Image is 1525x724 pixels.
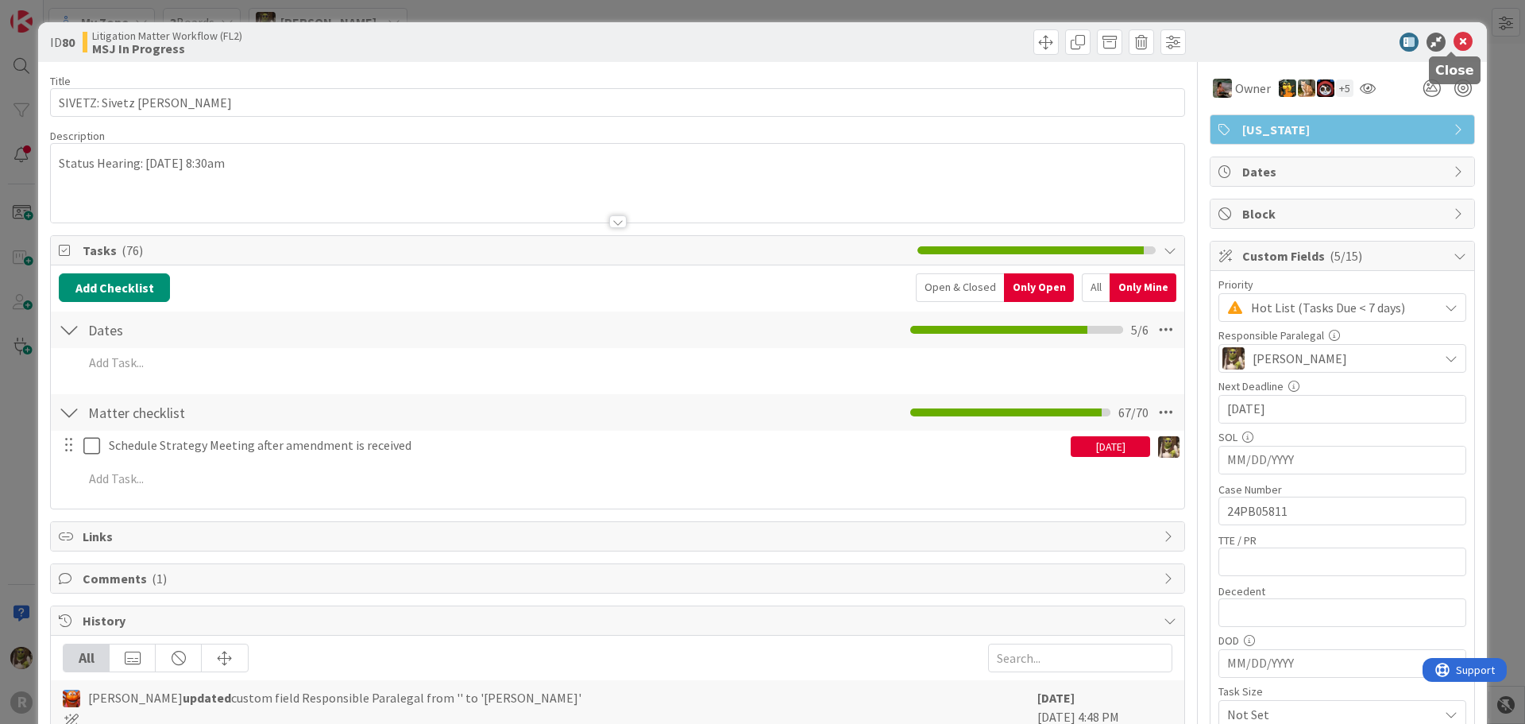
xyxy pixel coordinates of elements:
p: Schedule Strategy Meeting after amendment is received [109,436,1064,455]
img: DG [1158,436,1179,458]
button: Add Checklist [59,273,170,302]
b: updated [183,690,231,706]
div: All [64,645,110,672]
img: MW [1213,79,1232,98]
img: DG [1222,347,1245,370]
span: 5 / 6 [1131,320,1149,339]
div: [DATE] [1071,436,1150,457]
span: [US_STATE] [1242,120,1446,139]
img: JS [1317,79,1334,97]
span: ( 1 ) [152,571,167,587]
span: Links [83,527,1156,546]
label: Case Number [1218,482,1282,497]
b: [DATE] [1037,690,1075,706]
span: Custom Fields [1242,246,1446,265]
div: DOD [1218,635,1466,646]
input: type card name here... [50,88,1185,117]
span: Comments [83,569,1156,588]
span: ( 5/15 ) [1330,248,1362,264]
label: TTE / PR [1218,533,1257,548]
div: Only Mine [1110,273,1176,302]
img: KA [63,690,80,707]
span: ( 76 ) [122,242,143,258]
span: Block [1242,204,1446,223]
img: SB [1298,79,1315,97]
span: 67 / 70 [1118,403,1149,422]
span: [PERSON_NAME] [1253,349,1347,368]
span: Description [50,129,105,143]
label: Decedent [1218,584,1265,598]
div: All [1082,273,1110,302]
span: History [83,611,1156,630]
b: 80 [62,34,75,50]
input: Add Checklist... [83,398,440,427]
input: MM/DD/YYYY [1227,650,1457,677]
h5: Close [1435,63,1474,78]
span: [PERSON_NAME] custom field Responsible Paralegal from '' to '[PERSON_NAME]' [88,688,581,707]
img: MR [1279,79,1296,97]
div: Only Open [1004,273,1074,302]
span: Tasks [83,241,909,260]
span: Owner [1235,79,1271,98]
input: MM/DD/YYYY [1227,447,1457,474]
span: ID [50,33,75,52]
span: Dates [1242,162,1446,181]
span: Litigation Matter Workflow (FL2) [92,29,242,42]
div: Next Deadline [1218,381,1466,392]
div: SOL [1218,432,1466,443]
div: + 5 [1336,79,1353,97]
label: Title [50,74,71,88]
input: Search... [988,644,1172,672]
input: MM/DD/YYYY [1227,396,1457,423]
span: Hot List (Tasks Due < 7 days) [1251,296,1430,319]
div: Open & Closed [916,273,1004,302]
div: Task Size [1218,686,1466,697]
p: Status Hearing: [DATE] 8:30am [59,154,1176,172]
div: Responsible Paralegal [1218,330,1466,341]
span: Support [33,2,72,21]
div: Priority [1218,279,1466,290]
input: Add Checklist... [83,316,440,344]
b: MSJ In Progress [92,42,242,55]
